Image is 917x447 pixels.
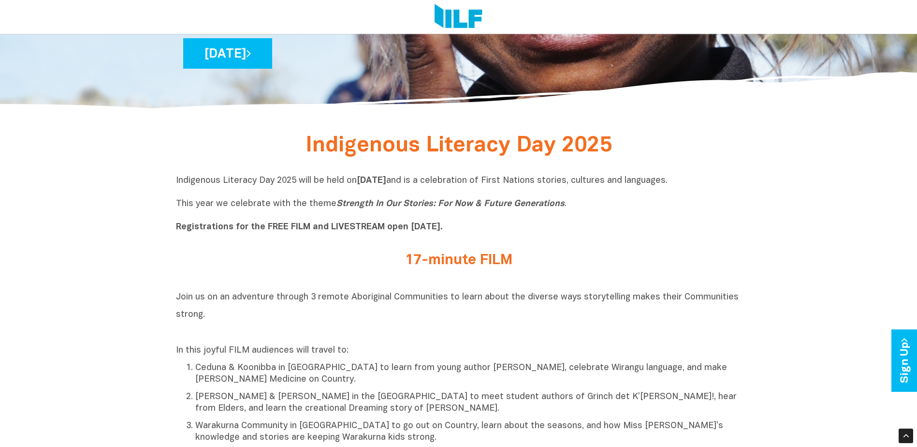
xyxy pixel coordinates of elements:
p: Ceduna & Koonibba in [GEOGRAPHIC_DATA] to learn from young author [PERSON_NAME], celebrate Wirang... [195,362,742,386]
div: Scroll Back to Top [899,429,913,443]
span: Indigenous Literacy Day 2025 [306,136,612,156]
p: [PERSON_NAME] & [PERSON_NAME] in the [GEOGRAPHIC_DATA] to meet student authors of Grinch det K’[P... [195,391,742,415]
b: Registrations for the FREE FILM and LIVESTREAM open [DATE]. [176,223,443,231]
img: Logo [435,4,482,30]
span: Join us on an adventure through 3 remote Aboriginal Communities to learn about the diverse ways s... [176,293,739,319]
a: [DATE] [183,38,272,69]
b: [DATE] [357,177,386,185]
p: Warakurna Community in [GEOGRAPHIC_DATA] to go out on Country, learn about the seasons, and how M... [195,420,742,444]
p: Indigenous Literacy Day 2025 will be held on and is a celebration of First Nations stories, cultu... [176,175,742,233]
p: In this joyful FILM audiences will travel to: [176,345,742,357]
i: Strength In Our Stories: For Now & Future Generations [336,200,565,208]
h2: 17-minute FILM [277,253,640,268]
